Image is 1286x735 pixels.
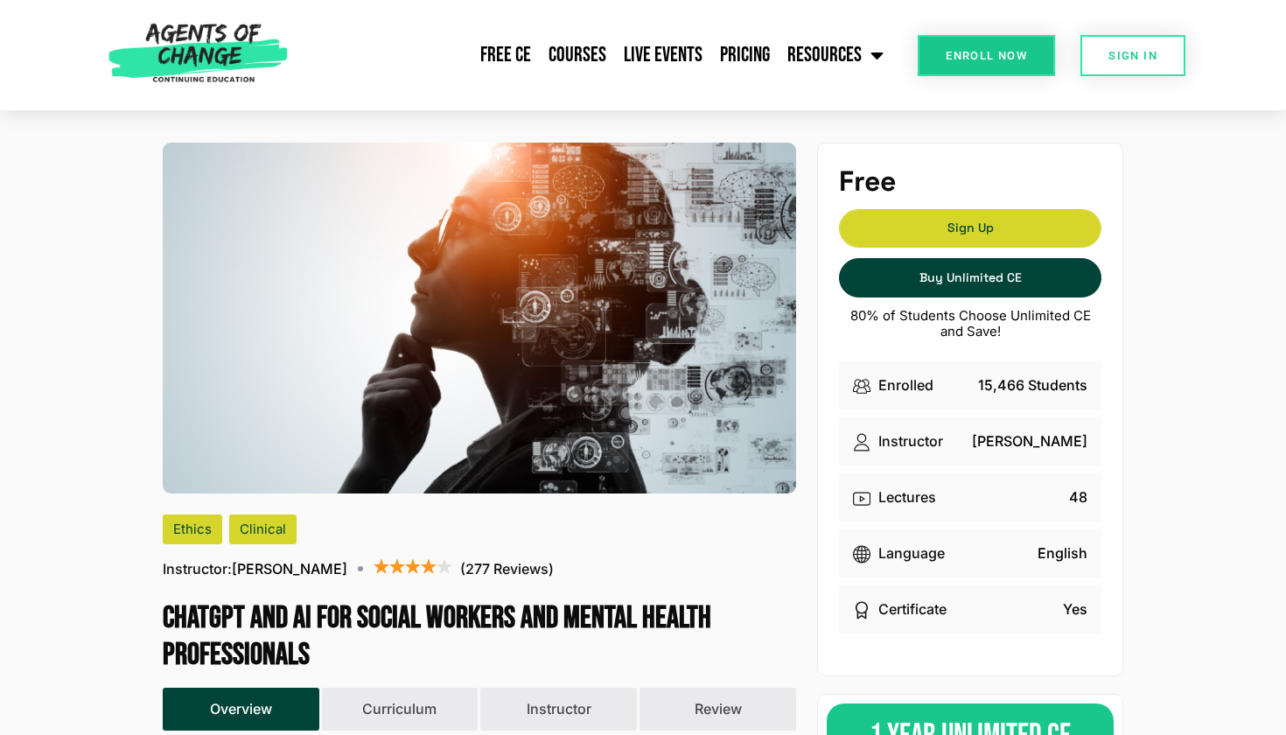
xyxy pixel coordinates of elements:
button: Curriculum [322,688,479,731]
img: ChatGPT and AI for Social Workers and Mental Health Professionals (3 General CE Credit) [163,143,796,493]
p: (277 Reviews) [460,558,554,579]
span: Enroll Now [946,50,1027,61]
span: SIGN IN [1108,50,1157,61]
a: Live Events [615,33,711,77]
a: Free CE [472,33,540,77]
div: Clinical [229,514,297,544]
p: 80% of Students Choose Unlimited CE and Save! [839,308,1101,339]
p: Enrolled [878,374,933,395]
button: Instructor [480,688,637,731]
a: Pricing [711,33,779,77]
nav: Menu [296,33,892,77]
p: Yes [1063,598,1087,619]
p: [PERSON_NAME] [972,430,1087,451]
button: Review [640,688,796,731]
span: Buy Unlimited CE [919,270,1022,285]
h4: Free [839,164,1101,198]
a: Sign UpSign Up [839,209,1101,248]
p: Lectures [878,486,936,507]
p: 48 [1069,486,1087,507]
button: Overview [163,688,319,731]
p: [PERSON_NAME] [163,558,347,579]
p: 15,466 Students [978,374,1087,395]
a: Courses [540,33,615,77]
a: Buy Unlimited CE [839,258,1101,297]
h1: ChatGPT and AI for Social Workers and Mental Health Professionals (3 General CE Credit) [163,600,796,674]
a: Enroll Now [918,35,1055,76]
a: Resources [779,33,892,77]
div: Ethics [163,514,222,544]
span: Sign Up [840,222,1101,234]
p: Certificate [878,598,947,619]
span: Instructor: [163,558,232,579]
p: Language [878,542,945,563]
p: English [1038,542,1087,563]
a: SIGN IN [1080,35,1185,76]
p: Instructor [878,430,943,451]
